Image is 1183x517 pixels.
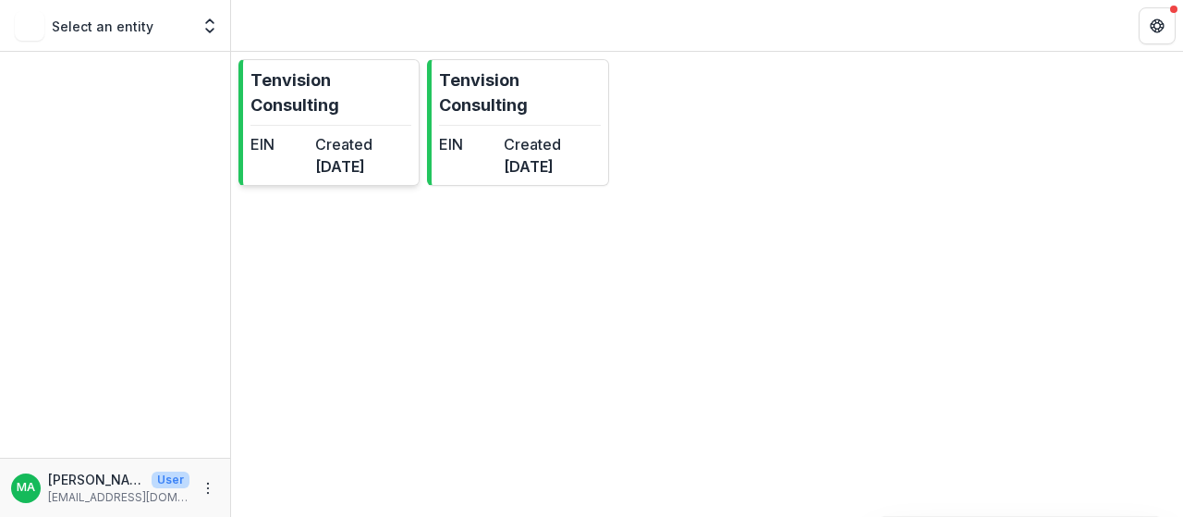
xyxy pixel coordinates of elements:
[15,11,44,41] img: Select an entity
[504,133,561,155] dt: Created
[197,7,223,44] button: Open entity switcher
[315,155,372,178] dd: [DATE]
[427,59,608,186] a: Tenvision ConsultingEINCreated[DATE]
[52,17,153,36] p: Select an entity
[48,489,189,506] p: [EMAIL_ADDRESS][DOMAIN_NAME]
[1139,7,1176,44] button: Get Help
[17,482,35,494] div: Mohd Faizal Bin Ayob
[48,470,144,489] p: [PERSON_NAME]
[238,59,420,186] a: Tenvision ConsultingEINCreated[DATE]
[315,133,372,155] dt: Created
[439,133,496,155] dt: EIN
[250,133,308,155] dt: EIN
[197,477,219,499] button: More
[152,472,189,488] p: User
[439,68,600,117] p: Tenvision Consulting
[504,155,561,178] dd: [DATE]
[250,68,411,117] p: Tenvision Consulting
